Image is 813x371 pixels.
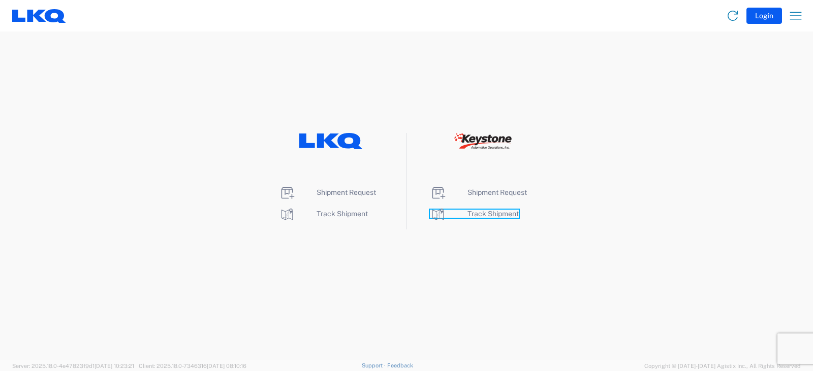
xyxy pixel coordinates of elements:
a: Shipment Request [279,188,376,196]
span: [DATE] 10:23:21 [95,363,134,369]
a: Feedback [387,362,413,368]
span: Copyright © [DATE]-[DATE] Agistix Inc., All Rights Reserved [644,361,801,370]
span: Track Shipment [467,210,519,218]
a: Track Shipment [279,210,368,218]
span: Server: 2025.18.0-4e47823f9d1 [12,363,134,369]
a: Track Shipment [430,210,519,218]
a: Shipment Request [430,188,527,196]
span: Shipment Request [467,188,527,196]
span: Shipment Request [317,188,376,196]
a: Support [362,362,387,368]
span: Client: 2025.18.0-7346316 [139,363,246,369]
span: Track Shipment [317,210,368,218]
span: [DATE] 08:10:16 [207,363,246,369]
button: Login [746,8,782,24]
